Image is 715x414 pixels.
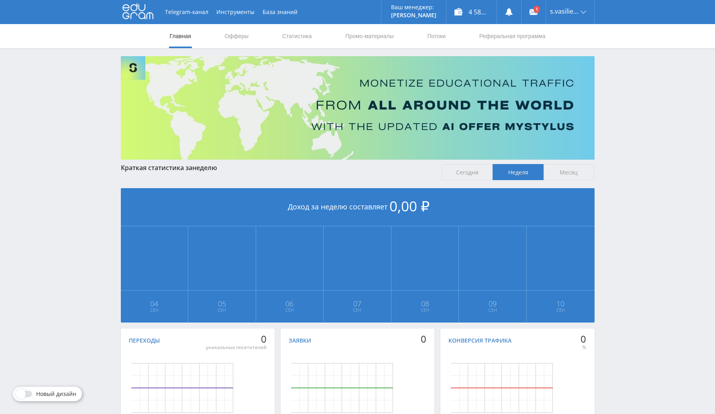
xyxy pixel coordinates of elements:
[392,307,458,313] span: Сен
[36,391,76,397] span: Новый дизайн
[493,164,544,180] span: Неделя
[389,197,430,215] span: 0,00 ₽
[344,24,394,48] a: Промо-материалы
[459,300,526,307] span: 09
[129,337,160,344] div: Переходы
[257,307,323,313] span: Сен
[479,24,546,48] a: Реферальная программа
[324,307,391,313] span: Сен
[527,307,594,313] span: Сен
[257,300,323,307] span: 06
[121,164,434,171] div: Краткая статистика за
[426,24,446,48] a: Потоки
[281,24,313,48] a: Статистика
[224,24,250,48] a: Офферы
[169,24,192,48] a: Главная
[121,307,188,313] span: Сен
[544,164,595,180] span: Месяц
[459,307,526,313] span: Сен
[442,164,493,180] span: Сегодня
[121,300,188,307] span: 04
[192,163,217,172] span: неделю
[448,337,511,344] div: Конверсия трафика
[324,300,391,307] span: 07
[189,300,255,307] span: 05
[121,188,595,226] div: Доход за неделю составляет
[527,300,594,307] span: 10
[550,8,578,14] span: s.vasiliev24
[392,300,458,307] span: 08
[391,4,436,10] p: Ваш менеджер:
[121,56,595,160] img: Banner
[289,337,311,344] div: Заявки
[206,333,267,345] div: 0
[206,344,267,351] div: уникальных посетителей
[189,307,255,313] span: Сен
[581,333,586,345] div: 0
[581,344,586,351] div: %
[421,333,426,345] div: 0
[391,12,436,18] p: [PERSON_NAME]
